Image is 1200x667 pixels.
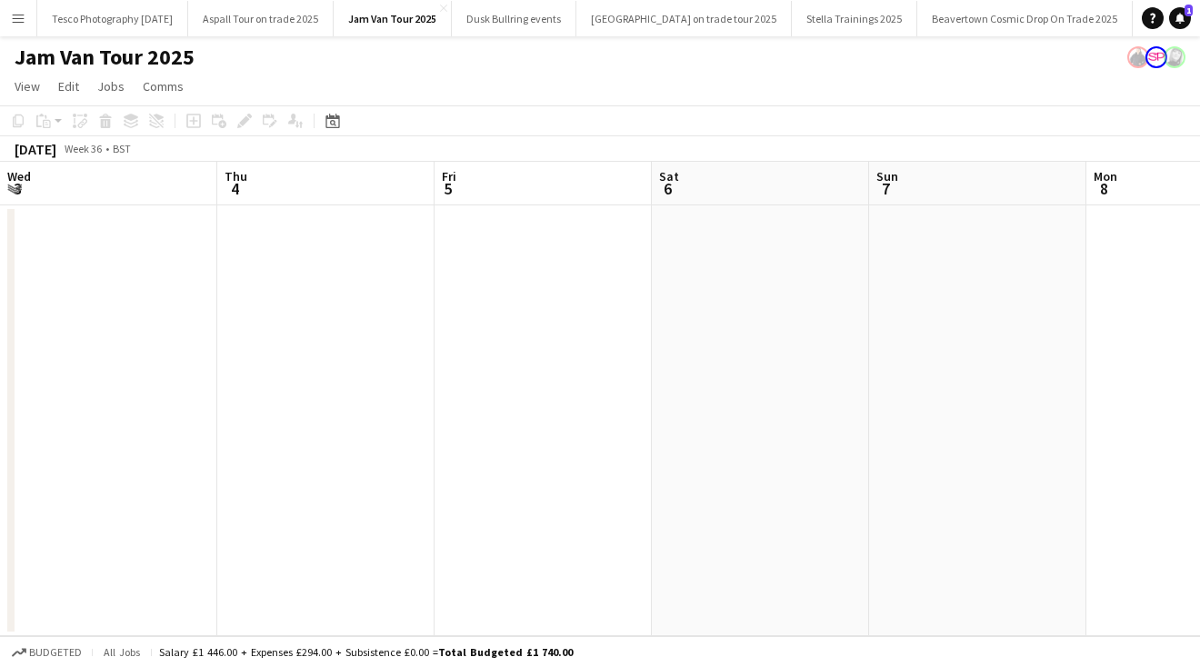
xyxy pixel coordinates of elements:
[97,78,125,95] span: Jobs
[1185,5,1193,16] span: 1
[37,1,188,36] button: Tesco Photography [DATE]
[100,645,144,659] span: All jobs
[7,168,31,184] span: Wed
[9,642,85,662] button: Budgeted
[29,646,82,659] span: Budgeted
[438,645,573,659] span: Total Budgeted £1 740.00
[60,142,105,155] span: Week 36
[1164,46,1185,68] app-user-avatar: Janeann Ferguson
[225,168,247,184] span: Thu
[792,1,917,36] button: Stella Trainings 2025
[656,178,679,199] span: 6
[188,1,334,36] button: Aspall Tour on trade 2025
[7,75,47,98] a: View
[439,178,456,199] span: 5
[1169,7,1191,29] a: 1
[135,75,191,98] a: Comms
[876,168,898,184] span: Sun
[222,178,247,199] span: 4
[51,75,86,98] a: Edit
[1145,46,1167,68] app-user-avatar: Soozy Peters
[917,1,1133,36] button: Beavertown Cosmic Drop On Trade 2025
[442,168,456,184] span: Fri
[576,1,792,36] button: [GEOGRAPHIC_DATA] on trade tour 2025
[143,78,184,95] span: Comms
[452,1,576,36] button: Dusk Bullring events
[58,78,79,95] span: Edit
[15,78,40,95] span: View
[1091,178,1117,199] span: 8
[5,178,31,199] span: 3
[334,1,452,36] button: Jam Van Tour 2025
[1127,46,1149,68] app-user-avatar: Danielle Ferguson
[90,75,132,98] a: Jobs
[159,645,573,659] div: Salary £1 446.00 + Expenses £294.00 + Subsistence £0.00 =
[1094,168,1117,184] span: Mon
[15,44,195,71] h1: Jam Van Tour 2025
[15,140,56,158] div: [DATE]
[659,168,679,184] span: Sat
[874,178,898,199] span: 7
[113,142,131,155] div: BST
